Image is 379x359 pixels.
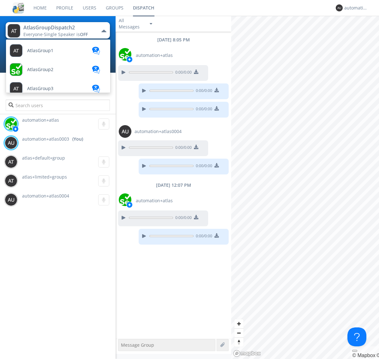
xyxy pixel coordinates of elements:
[116,37,231,43] div: [DATE] 8:05 PM
[234,338,244,347] button: Reset bearing to north
[344,5,368,11] div: automation+atlas0003
[44,31,88,37] span: Single Speaker is
[214,106,219,111] img: download media button
[150,23,152,25] img: caret-down-sm.svg
[336,4,343,11] img: 373638.png
[13,2,24,14] img: cddb5a64eb264b2086981ab96f4c1ba7
[23,24,94,31] div: AtlasGroupDispatch2
[6,100,110,111] input: Search users
[119,125,131,138] img: 373638.png
[214,233,219,238] img: download media button
[22,174,67,180] span: atlas+limited+groups
[194,163,212,170] span: 0:00 / 0:00
[27,67,53,72] span: AtlasGroup2
[136,52,173,58] span: automation+atlas
[5,137,17,149] img: 373638.png
[91,66,101,74] img: translation-blue.svg
[116,182,231,188] div: [DATE] 12:07 PM
[173,70,192,76] span: 0:00 / 0:00
[5,174,17,187] img: 373638.png
[119,17,144,30] div: All Messages
[6,39,111,93] ul: AtlasGroupDispatch2Everyone·Single Speaker isOFF
[22,136,69,142] span: automation+atlas0003
[119,193,131,206] img: d2d01cd9b4174d08988066c6d424eccd
[234,319,244,328] button: Zoom in
[22,155,65,161] span: atlas+default+group
[27,86,53,91] span: AtlasGroup3
[233,350,261,357] a: Mapbox logo
[22,193,69,199] span: automation+atlas0004
[6,22,110,39] button: AtlasGroupDispatch2Everyone·Single Speaker isOFF
[5,118,17,130] img: d2d01cd9b4174d08988066c6d424eccd
[119,48,131,61] img: d2d01cd9b4174d08988066c6d424eccd
[135,128,182,135] span: automation+atlas0004
[91,47,101,55] img: translation-blue.svg
[173,215,192,222] span: 0:00 / 0:00
[194,70,198,74] img: download media button
[5,193,17,206] img: 373638.png
[22,117,59,123] span: automation+atlas
[352,353,375,358] a: Mapbox
[194,233,212,240] span: 0:00 / 0:00
[91,85,101,93] img: translation-blue.svg
[194,145,198,149] img: download media button
[72,136,83,142] div: (You)
[5,155,17,168] img: 373638.png
[214,163,219,167] img: download media button
[80,31,88,37] span: OFF
[8,24,20,38] img: 373638.png
[214,88,219,92] img: download media button
[23,31,94,38] div: Everyone ·
[352,350,357,352] button: Toggle attribution
[234,328,244,338] button: Zoom out
[194,215,198,219] img: download media button
[347,327,366,346] iframe: Toggle Customer Support
[194,88,212,95] span: 0:00 / 0:00
[136,198,173,204] span: automation+atlas
[27,48,53,53] span: AtlasGroup1
[194,106,212,113] span: 0:00 / 0:00
[173,145,192,152] span: 0:00 / 0:00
